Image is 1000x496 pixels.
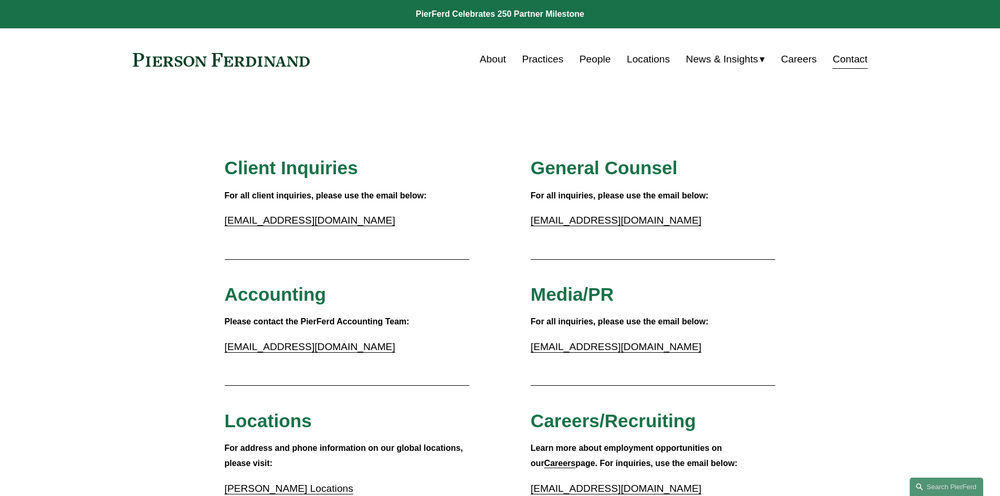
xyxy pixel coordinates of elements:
[522,49,563,69] a: Practices
[225,284,327,304] span: Accounting
[686,49,765,69] a: folder dropdown
[531,317,709,326] strong: For all inquiries, please use the email below:
[531,410,696,431] span: Careers/Recruiting
[575,459,738,468] strong: page. For inquiries, use the email below:
[225,317,409,326] strong: Please contact the PierFerd Accounting Team:
[531,341,701,352] a: [EMAIL_ADDRESS][DOMAIN_NAME]
[531,191,709,200] strong: For all inquiries, please use the email below:
[531,284,614,304] span: Media/PR
[544,459,576,468] a: Careers
[627,49,670,69] a: Locations
[225,157,358,178] span: Client Inquiries
[225,191,427,200] strong: For all client inquiries, please use the email below:
[225,444,466,468] strong: For address and phone information on our global locations, please visit:
[225,483,353,494] a: [PERSON_NAME] Locations
[225,410,312,431] span: Locations
[686,50,759,69] span: News & Insights
[225,341,395,352] a: [EMAIL_ADDRESS][DOMAIN_NAME]
[781,49,817,69] a: Careers
[833,49,867,69] a: Contact
[531,157,678,178] span: General Counsel
[480,49,506,69] a: About
[531,444,724,468] strong: Learn more about employment opportunities on our
[531,215,701,226] a: [EMAIL_ADDRESS][DOMAIN_NAME]
[580,49,611,69] a: People
[531,483,701,494] a: [EMAIL_ADDRESS][DOMAIN_NAME]
[225,215,395,226] a: [EMAIL_ADDRESS][DOMAIN_NAME]
[910,478,983,496] a: Search this site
